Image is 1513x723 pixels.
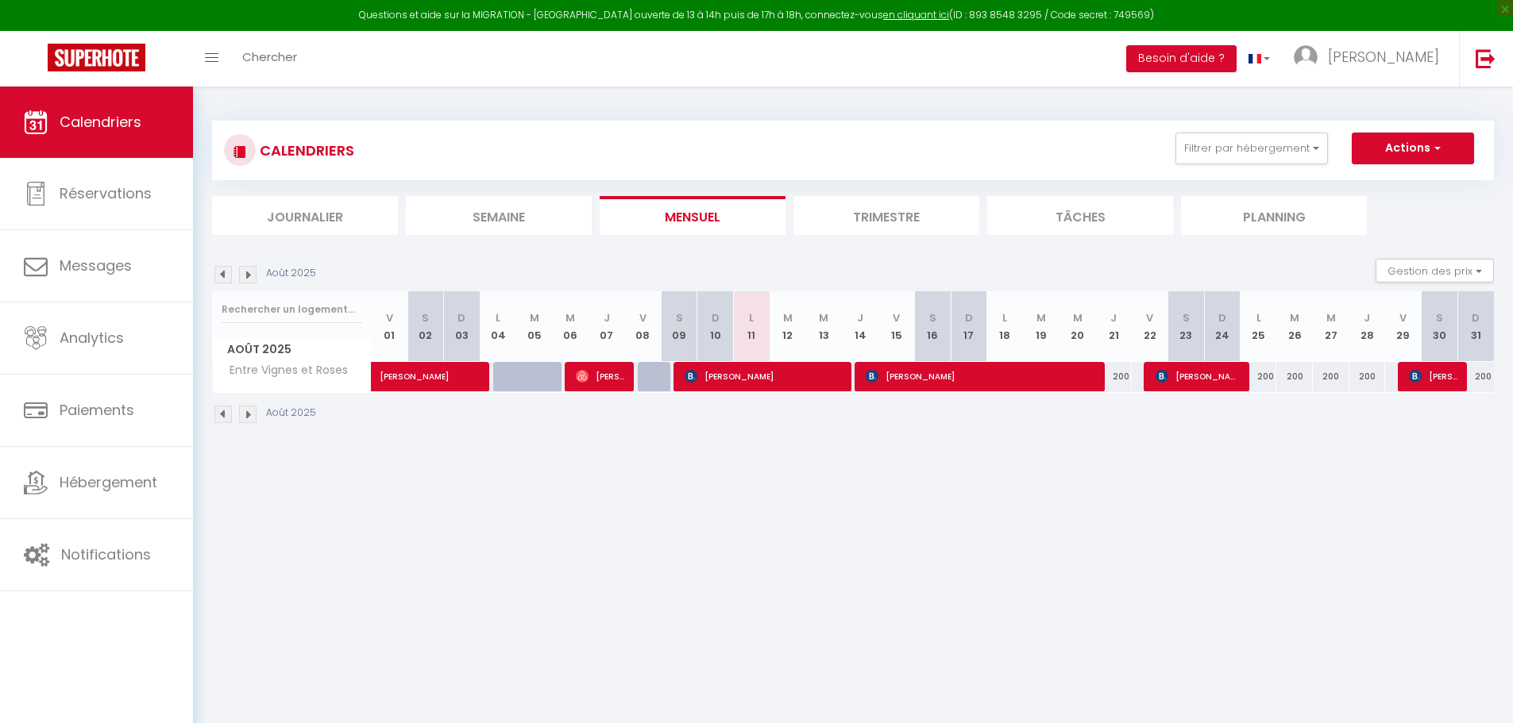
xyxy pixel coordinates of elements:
th: 17 [951,291,987,362]
abbr: V [639,310,646,325]
span: Août 2025 [213,338,371,361]
span: [PERSON_NAME] [1409,361,1457,391]
abbr: L [749,310,754,325]
abbr: S [1183,310,1190,325]
abbr: D [457,310,465,325]
abbr: M [783,310,793,325]
abbr: V [1399,310,1407,325]
input: Rechercher un logement... [222,295,362,324]
img: logout [1476,48,1496,68]
abbr: S [676,310,683,325]
p: Août 2025 [266,266,316,281]
div: 200 [1276,362,1313,391]
th: 07 [589,291,625,362]
h3: CALENDRIERS [256,133,354,168]
li: Journalier [212,196,398,235]
a: [PERSON_NAME] [372,362,408,392]
span: Analytics [60,328,124,348]
li: Trimestre [793,196,979,235]
span: Paiements [60,400,134,420]
th: 12 [770,291,806,362]
iframe: LiveChat chat widget [1446,656,1513,723]
a: Chercher [230,31,309,87]
span: Calendriers [60,112,141,132]
span: Notifications [61,544,151,564]
span: Chercher [242,48,297,65]
abbr: M [530,310,539,325]
th: 26 [1276,291,1313,362]
abbr: D [1472,310,1480,325]
abbr: M [1073,310,1083,325]
th: 23 [1168,291,1205,362]
abbr: V [386,310,393,325]
th: 09 [661,291,697,362]
abbr: M [565,310,575,325]
abbr: M [1326,310,1336,325]
div: 200 [1241,362,1277,391]
span: [PERSON_NAME] [576,361,624,391]
abbr: L [1002,310,1007,325]
abbr: D [1218,310,1226,325]
li: Mensuel [600,196,785,235]
div: 200 [1095,362,1132,391]
img: ... [1294,45,1318,69]
th: 20 [1059,291,1096,362]
th: 16 [914,291,951,362]
span: Hébergement [60,472,157,492]
div: 200 [1349,362,1386,391]
li: Semaine [406,196,592,235]
th: 10 [697,291,734,362]
abbr: L [496,310,500,325]
abbr: V [893,310,900,325]
abbr: V [1146,310,1153,325]
abbr: J [604,310,610,325]
th: 15 [878,291,915,362]
th: 18 [987,291,1024,362]
th: 24 [1204,291,1241,362]
span: [PERSON_NAME] [1328,47,1439,67]
th: 11 [733,291,770,362]
th: 06 [552,291,589,362]
span: [PERSON_NAME] [685,361,843,391]
li: Planning [1181,196,1367,235]
abbr: D [965,310,973,325]
button: Actions [1352,133,1474,164]
span: Entre Vignes et Roses [215,362,352,379]
span: Messages [60,256,132,275]
th: 27 [1313,291,1349,362]
abbr: D [712,310,720,325]
abbr: M [1290,310,1299,325]
p: Août 2025 [266,406,316,421]
abbr: S [422,310,429,325]
th: 25 [1241,291,1277,362]
th: 05 [516,291,553,362]
th: 13 [806,291,843,362]
abbr: M [1036,310,1046,325]
th: 14 [842,291,878,362]
a: en cliquant ici [883,8,949,21]
th: 31 [1457,291,1494,362]
img: Super Booking [48,44,145,71]
th: 30 [1422,291,1458,362]
th: 03 [444,291,481,362]
th: 08 [625,291,662,362]
span: [PERSON_NAME] [866,361,1097,391]
span: [PERSON_NAME] [1156,361,1241,391]
abbr: J [1110,310,1117,325]
th: 01 [372,291,408,362]
th: 22 [1132,291,1168,362]
th: 28 [1349,291,1386,362]
li: Tâches [987,196,1173,235]
span: Réservations [60,183,152,203]
a: ... [PERSON_NAME] [1282,31,1459,87]
span: [PERSON_NAME] [380,353,489,383]
th: 29 [1385,291,1422,362]
div: 200 [1313,362,1349,391]
th: 04 [480,291,516,362]
button: Gestion des prix [1376,259,1494,283]
button: Besoin d'aide ? [1126,45,1237,72]
abbr: S [929,310,936,325]
th: 19 [1023,291,1059,362]
abbr: M [819,310,828,325]
th: 21 [1095,291,1132,362]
